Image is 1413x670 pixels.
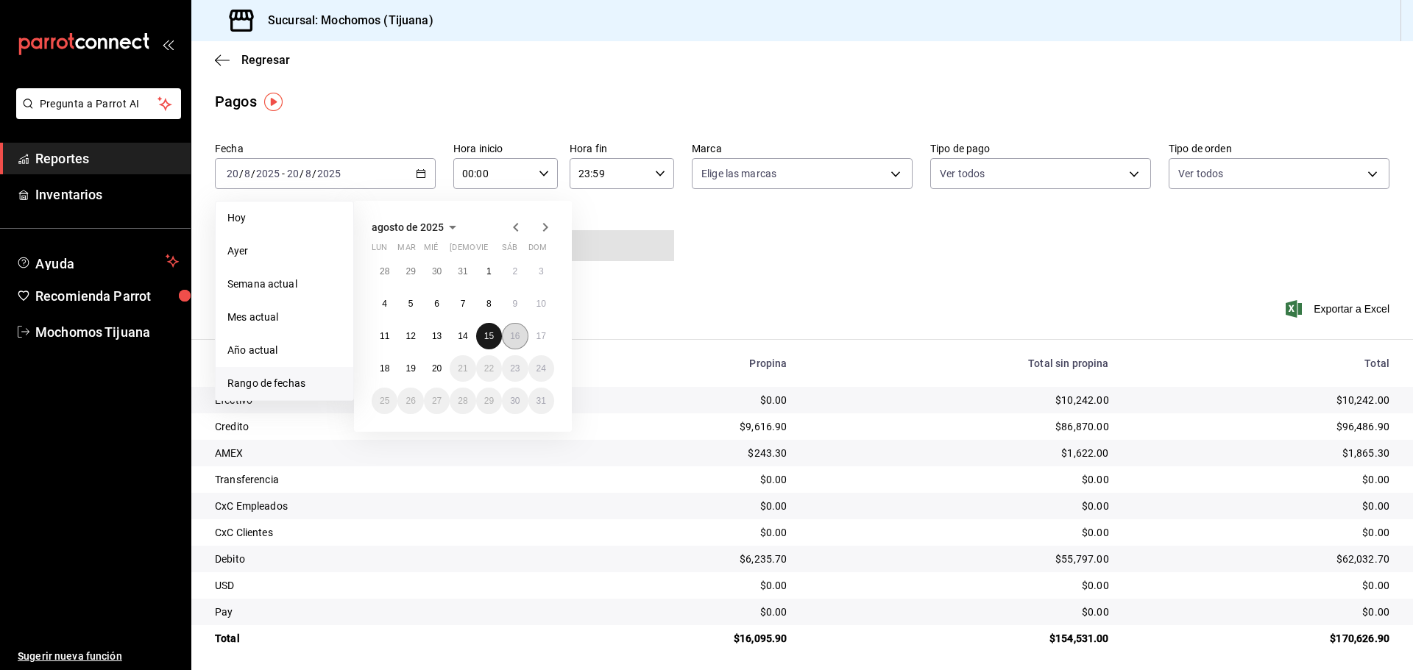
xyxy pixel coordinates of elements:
[458,331,467,341] abbr: 14 de agosto de 2025
[162,38,174,50] button: open_drawer_menu
[380,266,389,277] abbr: 28 de julio de 2025
[502,243,517,258] abbr: sábado
[215,499,550,513] div: CxC Empleados
[940,166,985,181] span: Ver todos
[372,355,397,382] button: 18 de agosto de 2025
[573,605,787,619] div: $0.00
[1133,578,1389,593] div: $0.00
[573,393,787,407] div: $0.00
[1133,357,1389,369] div: Total
[810,631,1108,646] div: $154,531.00
[476,243,488,258] abbr: viernes
[484,331,494,341] abbr: 15 de agosto de 2025
[432,363,442,374] abbr: 20 de agosto de 2025
[1133,472,1389,487] div: $0.00
[476,291,502,317] button: 8 de agosto de 2025
[528,355,554,382] button: 24 de agosto de 2025
[692,143,913,154] label: Marca
[1133,393,1389,407] div: $10,242.00
[372,243,387,258] abbr: lunes
[1169,143,1389,154] label: Tipo de orden
[312,168,316,179] span: /
[397,258,423,285] button: 29 de julio de 2025
[239,168,244,179] span: /
[450,291,475,317] button: 7 de agosto de 2025
[502,388,528,414] button: 30 de agosto de 2025
[397,355,423,382] button: 19 de agosto de 2025
[536,363,546,374] abbr: 24 de agosto de 2025
[458,266,467,277] abbr: 31 de julio de 2025
[227,243,341,259] span: Ayer
[573,419,787,434] div: $9,616.90
[1133,419,1389,434] div: $96,486.90
[251,168,255,179] span: /
[35,185,179,204] span: Inventarios
[434,299,439,309] abbr: 6 de agosto de 2025
[215,90,257,113] div: Pagos
[810,499,1108,513] div: $0.00
[573,472,787,487] div: $0.00
[215,552,550,566] div: Debito
[380,396,389,406] abbr: 25 de agosto de 2025
[1133,446,1389,460] div: $1,865.30
[573,446,787,460] div: $243.30
[450,323,475,349] button: 14 de agosto de 2025
[476,323,502,349] button: 15 de agosto de 2025
[570,143,674,154] label: Hora fin
[372,291,397,317] button: 4 de agosto de 2025
[372,258,397,285] button: 28 de julio de 2025
[300,168,304,179] span: /
[502,355,528,382] button: 23 de agosto de 2025
[450,243,536,258] abbr: jueves
[1133,631,1389,646] div: $170,626.90
[40,96,158,112] span: Pregunta a Parrot AI
[458,363,467,374] abbr: 21 de agosto de 2025
[432,266,442,277] abbr: 30 de julio de 2025
[810,419,1108,434] div: $86,870.00
[406,396,415,406] abbr: 26 de agosto de 2025
[264,93,283,111] img: Tooltip marker
[510,363,520,374] abbr: 23 de agosto de 2025
[1133,605,1389,619] div: $0.00
[510,331,520,341] abbr: 16 de agosto de 2025
[573,578,787,593] div: $0.00
[432,396,442,406] abbr: 27 de agosto de 2025
[372,218,461,236] button: agosto de 2025
[408,299,414,309] abbr: 5 de agosto de 2025
[1289,300,1389,318] button: Exportar a Excel
[458,396,467,406] abbr: 28 de agosto de 2025
[215,605,550,619] div: Pay
[16,88,181,119] button: Pregunta a Parrot AI
[215,419,550,434] div: Credito
[397,291,423,317] button: 5 de agosto de 2025
[372,323,397,349] button: 11 de agosto de 2025
[18,649,179,664] span: Sugerir nueva función
[424,323,450,349] button: 13 de agosto de 2025
[380,363,389,374] abbr: 18 de agosto de 2025
[10,107,181,122] a: Pregunta a Parrot AI
[573,552,787,566] div: $6,235.70
[484,363,494,374] abbr: 22 de agosto de 2025
[573,357,787,369] div: Propina
[316,168,341,179] input: ----
[382,299,387,309] abbr: 4 de agosto de 2025
[372,221,444,233] span: agosto de 2025
[810,578,1108,593] div: $0.00
[255,168,280,179] input: ----
[406,266,415,277] abbr: 29 de julio de 2025
[528,323,554,349] button: 17 de agosto de 2025
[453,143,558,154] label: Hora inicio
[406,363,415,374] abbr: 19 de agosto de 2025
[424,243,438,258] abbr: miércoles
[215,525,550,540] div: CxC Clientes
[35,286,179,306] span: Recomienda Parrot
[450,258,475,285] button: 31 de julio de 2025
[486,299,492,309] abbr: 8 de agosto de 2025
[573,631,787,646] div: $16,095.90
[502,291,528,317] button: 9 de agosto de 2025
[510,396,520,406] abbr: 30 de agosto de 2025
[512,266,517,277] abbr: 2 de agosto de 2025
[810,357,1108,369] div: Total sin propina
[512,299,517,309] abbr: 9 de agosto de 2025
[372,388,397,414] button: 25 de agosto de 2025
